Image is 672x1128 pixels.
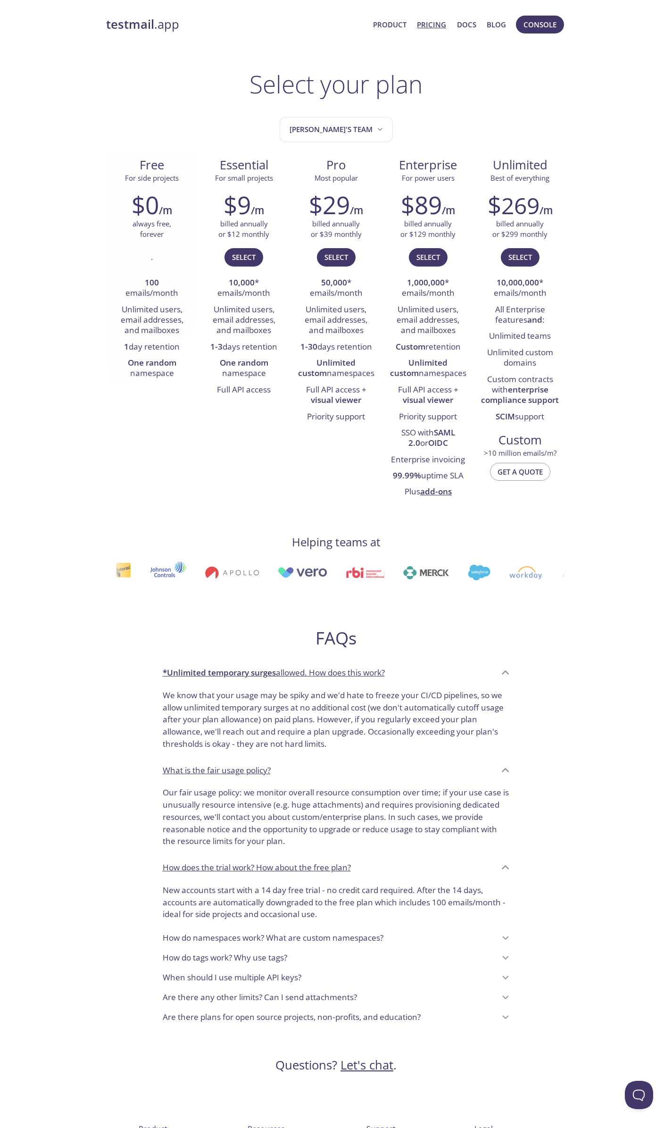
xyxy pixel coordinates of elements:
strong: 10,000,000 [497,277,539,288]
li: day retention [113,339,191,355]
div: What is the fair usage policy? [155,757,517,783]
h2: $29 [309,191,350,219]
img: rbi [337,567,375,578]
h4: Helping teams at [292,535,381,550]
span: For power users [402,173,455,183]
button: Select [501,248,539,266]
strong: visual viewer [403,394,453,405]
span: Enterprise [390,157,466,173]
h6: /m [442,202,455,218]
li: Unlimited custom domains [481,345,559,372]
strong: 50,000 [321,277,347,288]
li: Unlimited users, email addresses, and mailboxes [389,302,467,339]
span: [PERSON_NAME]'s team [290,123,385,136]
li: * emails/month [297,275,375,302]
p: Are there any other limits? Can I send attachments? [163,991,357,1003]
span: Select [324,251,348,263]
button: Select [317,248,356,266]
a: Pricing [417,18,446,31]
h2: FAQs [155,627,517,649]
li: Unlimited users, email addresses, and mailboxes [297,302,375,339]
h3: Questions? . [275,1057,397,1073]
li: * emails/month [205,275,283,302]
li: days retention [297,339,375,355]
img: apollo [196,566,249,579]
strong: 100 [145,277,159,288]
h2: $9 [224,191,251,219]
span: Unlimited [493,157,548,173]
span: Most popular [315,173,358,183]
li: Enterprise invoicing [389,452,467,468]
div: *Unlimited temporary surgesallowed. How does this work? [155,685,517,758]
strong: Unlimited custom [390,357,448,378]
a: add-ons [420,486,452,497]
span: Get a quote [498,466,543,478]
iframe: Help Scout Beacon - Open [625,1081,653,1109]
div: *Unlimited temporary surgesallowed. How does this work? [155,660,517,685]
strong: 10,000 [229,277,255,288]
p: What is the fair usage policy? [163,764,271,777]
div: Are there any other limits? Can I send attachments? [155,987,517,1007]
a: Docs [457,18,476,31]
h2: $0 [132,191,159,219]
span: 269 [501,190,539,221]
li: Priority support [389,409,467,425]
strong: 99.99% [393,470,421,481]
strong: visual viewer [311,394,361,405]
span: Essential [206,157,282,173]
strong: 1,000,000 [407,277,445,288]
img: merck [394,566,440,579]
strong: 1 [124,341,129,352]
button: Daniel's team [280,117,393,142]
li: Custom contracts with [481,372,559,409]
li: Unlimited users, email addresses, and mailboxes [113,302,191,339]
li: Unlimited users, email addresses, and mailboxes [205,302,283,339]
img: salesforce [459,565,481,580]
h2: $ [488,191,539,219]
p: billed annually or $299 monthly [492,219,548,239]
li: support [481,409,559,425]
span: Select [416,251,440,263]
div: How do tags work? Why use tags? [155,948,517,968]
strong: and [527,314,542,325]
li: Full API access + [297,382,375,409]
strong: *Unlimited temporary surges [163,667,276,678]
p: Our fair usage policy: we monitor overall resource consumption over time; if your use case is unu... [163,786,510,847]
li: * emails/month [481,275,559,302]
strong: 1-30 [300,341,317,352]
p: billed annually or $39 monthly [311,219,362,239]
li: days retention [205,339,283,355]
span: Select [508,251,532,263]
div: Are there plans for open source projects, non-profits, and education? [155,1007,517,1027]
p: How does the trial work? How about the free plan? [163,861,351,874]
li: SSO with or [389,425,467,452]
strong: SCIM [496,411,515,422]
li: retention [389,339,467,355]
div: When should I use multiple API keys? [155,968,517,987]
p: New accounts start with a 14 day free trial - no credit card required. After the 14 days, account... [163,884,510,920]
span: Select [232,251,256,263]
button: Select [409,248,448,266]
span: Free [114,157,191,173]
strong: SAML 2.0 [408,427,455,448]
strong: enterprise compliance support [481,384,559,405]
p: allowed. How does this work? [163,667,385,679]
li: Priority support [297,409,375,425]
p: We know that your usage may be spiky and we'd hate to freeze your CI/CD pipelines, so we allow un... [163,689,510,750]
h6: /m [159,202,172,218]
li: Unlimited teams [481,328,559,344]
p: How do tags work? Why use tags? [163,952,287,964]
span: Best of everything [490,173,549,183]
strong: One random [220,357,268,368]
div: How does the trial work? How about the free plan? [155,880,517,928]
a: testmail.app [106,17,366,33]
a: Blog [487,18,506,31]
h2: $89 [401,191,442,219]
strong: 1-3 [210,341,223,352]
button: Get a quote [490,463,550,481]
li: namespaces [297,355,375,382]
li: All Enterprise features : [481,302,559,329]
strong: Custom [396,341,425,352]
li: uptime SLA [389,468,467,484]
button: Select [224,248,263,266]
